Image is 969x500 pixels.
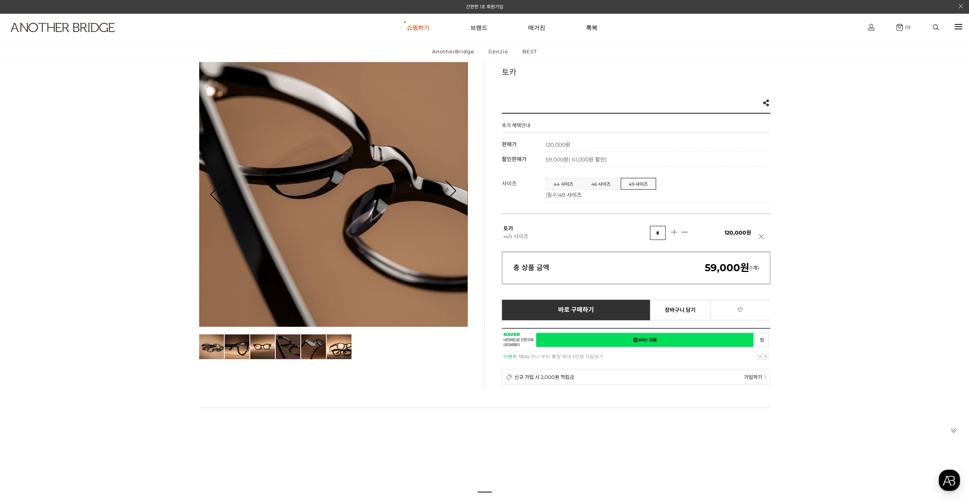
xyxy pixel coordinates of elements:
[650,300,710,320] a: 장바구니 담기
[502,174,546,203] th: 사이즈
[546,141,570,148] strong: 120,000원
[211,181,234,204] a: Prev
[118,253,127,259] span: 설정
[506,374,512,380] img: detail_membership.png
[98,241,146,260] a: 설정
[516,42,543,61] a: BEST
[868,24,874,30] img: cart
[24,253,29,259] span: 홈
[546,178,581,190] li: 44 사이즈
[513,264,549,272] strong: 총 상품 금액
[621,178,656,189] a: 49 사이즈
[528,14,545,41] a: 매거진
[50,241,98,260] a: 대화
[586,14,597,41] a: 룩북
[426,42,481,61] a: AnotherBridge
[896,24,910,30] a: (0)
[466,4,503,10] a: 간편한 1초 회원가입
[502,66,770,77] h3: 토카
[705,262,749,274] em: 59,000원
[558,307,594,313] span: 바로 구매하기
[546,191,766,198] p: [필수]
[432,181,455,204] a: Next
[744,373,762,380] span: 가입하기
[933,24,939,30] img: search
[199,334,224,359] img: d8a971c8d4098888606ba367a792ad14.jpg
[502,369,770,385] a: 신규 가입 시 2,000원 적립금 가입하기
[514,373,574,380] span: 신규 가입 시 2,000원 적립금
[502,141,517,148] span: 판매가
[2,241,50,260] a: 홈
[407,14,429,41] a: 쇼핑하기
[482,42,515,61] a: Genzie
[896,24,903,30] img: cart
[584,178,618,189] a: 46 사이즈
[470,14,487,41] a: 브랜드
[621,178,656,190] li: 49 사이즈
[903,24,910,30] span: (0)
[502,300,651,320] a: 바로 구매하기
[755,333,769,347] a: 새창
[559,192,582,198] span: 49 사이즈
[4,23,149,51] a: logo
[519,354,604,359] a: Npay 머니 우리 통장 최대 1만원 적립받기
[764,375,766,379] img: npay_sp_more.png
[503,354,517,359] strong: 이벤트
[546,156,607,163] span: 59,000원
[505,233,528,240] span: 49 사이즈
[11,23,115,32] img: logo
[70,253,79,259] span: 대화
[705,265,759,271] span: (1개)
[546,178,581,189] a: 44 사이즈
[536,333,753,347] a: 새창
[502,121,530,133] h4: 추가 혜택안내
[503,225,650,241] p: 토카 -
[568,156,607,163] span: ( 61,000원 할인)
[583,178,619,190] li: 46 사이즈
[502,156,527,163] span: 할인판매가
[725,229,751,236] span: 120,000원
